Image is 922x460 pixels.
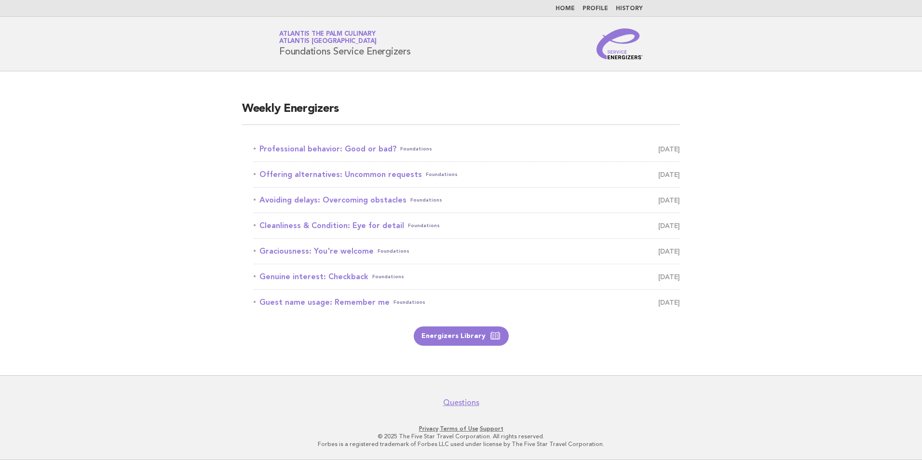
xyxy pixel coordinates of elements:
[658,270,680,284] span: [DATE]
[408,219,440,232] span: Foundations
[480,425,503,432] a: Support
[583,6,608,12] a: Profile
[658,168,680,181] span: [DATE]
[414,326,509,346] a: Energizers Library
[254,296,680,309] a: Guest name usage: Remember meFoundations [DATE]
[426,168,458,181] span: Foundations
[658,142,680,156] span: [DATE]
[597,28,643,59] img: Service Energizers
[166,433,756,440] p: © 2025 The Five Star Travel Corporation. All rights reserved.
[440,425,478,432] a: Terms of Use
[254,142,680,156] a: Professional behavior: Good or bad?Foundations [DATE]
[616,6,643,12] a: History
[254,219,680,232] a: Cleanliness & Condition: Eye for detailFoundations [DATE]
[393,296,425,309] span: Foundations
[254,168,680,181] a: Offering alternatives: Uncommon requestsFoundations [DATE]
[443,398,479,407] a: Questions
[658,193,680,207] span: [DATE]
[410,193,442,207] span: Foundations
[279,31,411,56] h1: Foundations Service Energizers
[166,425,756,433] p: · ·
[419,425,438,432] a: Privacy
[254,193,680,207] a: Avoiding delays: Overcoming obstaclesFoundations [DATE]
[658,244,680,258] span: [DATE]
[254,244,680,258] a: Graciousness: You're welcomeFoundations [DATE]
[166,440,756,448] p: Forbes is a registered trademark of Forbes LLC used under license by The Five Star Travel Corpora...
[279,39,377,45] span: Atlantis [GEOGRAPHIC_DATA]
[242,101,680,125] h2: Weekly Energizers
[378,244,409,258] span: Foundations
[658,219,680,232] span: [DATE]
[279,31,377,44] a: Atlantis The Palm CulinaryAtlantis [GEOGRAPHIC_DATA]
[372,270,404,284] span: Foundations
[400,142,432,156] span: Foundations
[658,296,680,309] span: [DATE]
[254,270,680,284] a: Genuine interest: CheckbackFoundations [DATE]
[556,6,575,12] a: Home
